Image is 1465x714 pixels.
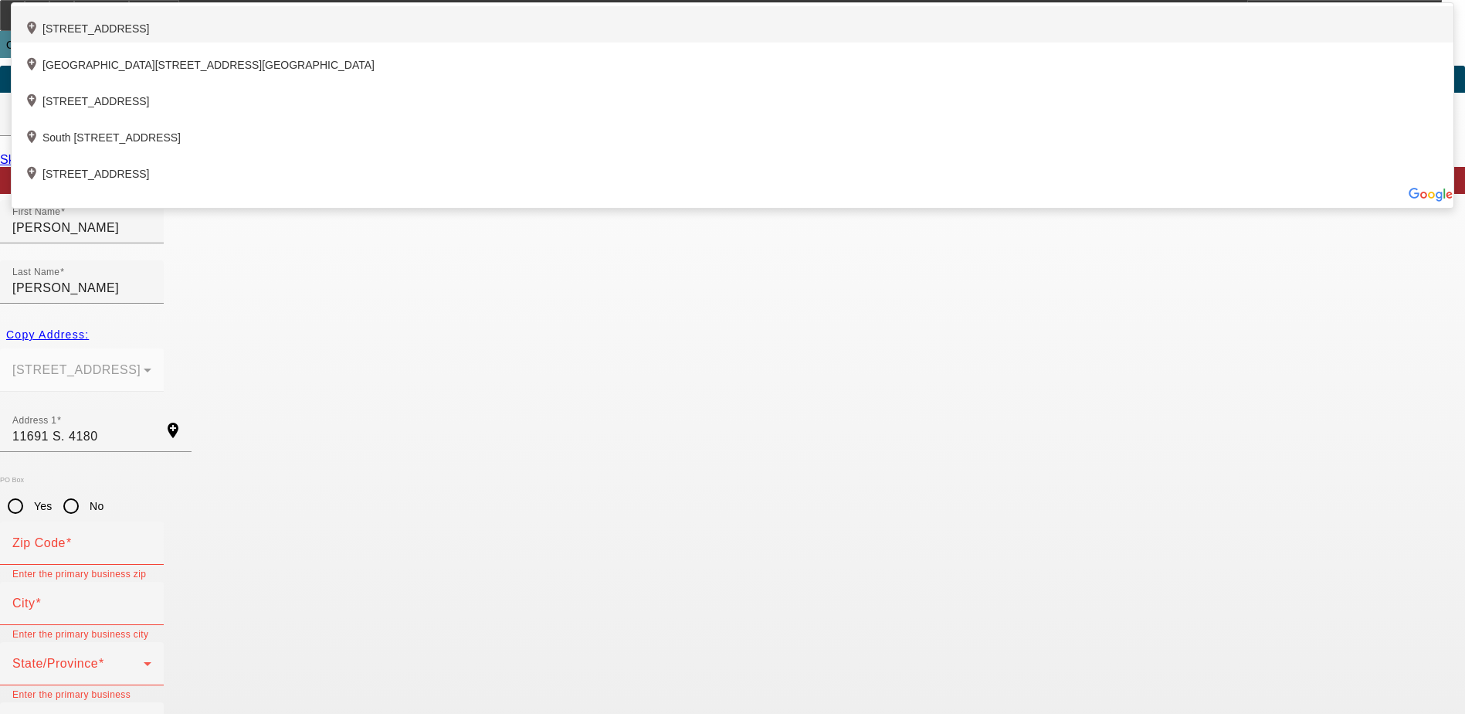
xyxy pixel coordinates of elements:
[12,115,1453,151] div: South [STREET_ADDRESS]
[24,165,42,184] mat-icon: add_location
[12,151,1453,188] div: [STREET_ADDRESS]
[12,42,1453,79] div: [GEOGRAPHIC_DATA][STREET_ADDRESS][GEOGRAPHIC_DATA]
[1408,188,1453,202] img: Powered by Google
[12,625,151,642] mat-error: Enter the primary business city
[6,39,504,51] span: Opportunity / 092500317 / ALSCO-Tulsa LLC / [GEOGRAPHIC_DATA][PERSON_NAME]
[24,56,42,75] mat-icon: add_location
[31,498,53,514] label: Yes
[24,129,42,148] mat-icon: add_location
[12,565,151,597] mat-error: Enter the primary business zip code
[12,267,59,277] mat-label: Last Name
[12,597,36,610] mat-label: City
[24,20,42,39] mat-icon: add_location
[154,421,192,440] mat-icon: add_location
[12,657,98,670] mat-label: State/Province
[24,93,42,111] mat-icon: add_location
[12,6,1453,42] div: [STREET_ADDRESS]
[12,416,56,426] mat-label: Address 1
[12,79,1453,115] div: [STREET_ADDRESS]
[12,536,66,549] mat-label: Zip Code
[12,207,60,217] mat-label: First Name
[86,498,103,514] label: No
